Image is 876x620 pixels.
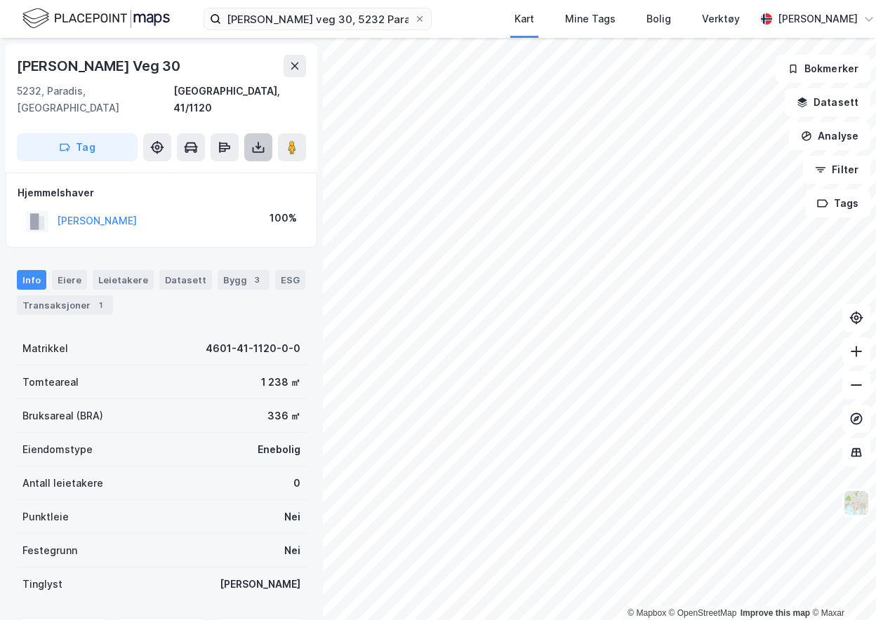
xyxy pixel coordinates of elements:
[776,55,870,83] button: Bokmerker
[22,407,103,424] div: Bruksareal (BRA)
[22,576,62,593] div: Tinglyst
[258,441,300,458] div: Enebolig
[789,122,870,150] button: Analyse
[173,83,306,116] div: [GEOGRAPHIC_DATA], 41/1120
[17,133,138,161] button: Tag
[93,298,107,312] div: 1
[18,184,305,201] div: Hjemmelshaver
[52,270,87,290] div: Eiere
[805,189,870,217] button: Tags
[284,508,300,525] div: Nei
[646,11,671,27] div: Bolig
[702,11,740,27] div: Verktøy
[741,608,810,618] a: Improve this map
[806,553,876,620] iframe: Chat Widget
[22,340,68,357] div: Matrikkel
[22,475,103,492] div: Antall leietakere
[22,441,93,458] div: Eiendomstype
[220,576,300,593] div: [PERSON_NAME]
[22,6,170,31] img: logo.f888ab2527a4732fd821a326f86c7f29.svg
[293,475,300,492] div: 0
[843,490,870,516] img: Z
[159,270,212,290] div: Datasett
[206,340,300,357] div: 4601-41-1120-0-0
[267,407,300,424] div: 336 ㎡
[250,273,264,287] div: 3
[93,270,154,290] div: Leietakere
[284,542,300,559] div: Nei
[565,11,616,27] div: Mine Tags
[778,11,858,27] div: [PERSON_NAME]
[515,11,534,27] div: Kart
[17,295,113,315] div: Transaksjoner
[803,156,870,184] button: Filter
[261,374,300,391] div: 1 238 ㎡
[628,608,666,618] a: Mapbox
[22,508,69,525] div: Punktleie
[17,83,173,116] div: 5232, Paradis, [GEOGRAPHIC_DATA]
[22,542,77,559] div: Festegrunn
[275,270,305,290] div: ESG
[270,210,297,227] div: 100%
[221,8,414,29] input: Søk på adresse, matrikkel, gårdeiere, leietakere eller personer
[669,608,737,618] a: OpenStreetMap
[785,88,870,116] button: Datasett
[17,270,46,290] div: Info
[17,55,183,77] div: [PERSON_NAME] Veg 30
[22,374,79,391] div: Tomteareal
[218,270,270,290] div: Bygg
[806,553,876,620] div: Kontrollprogram for chat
